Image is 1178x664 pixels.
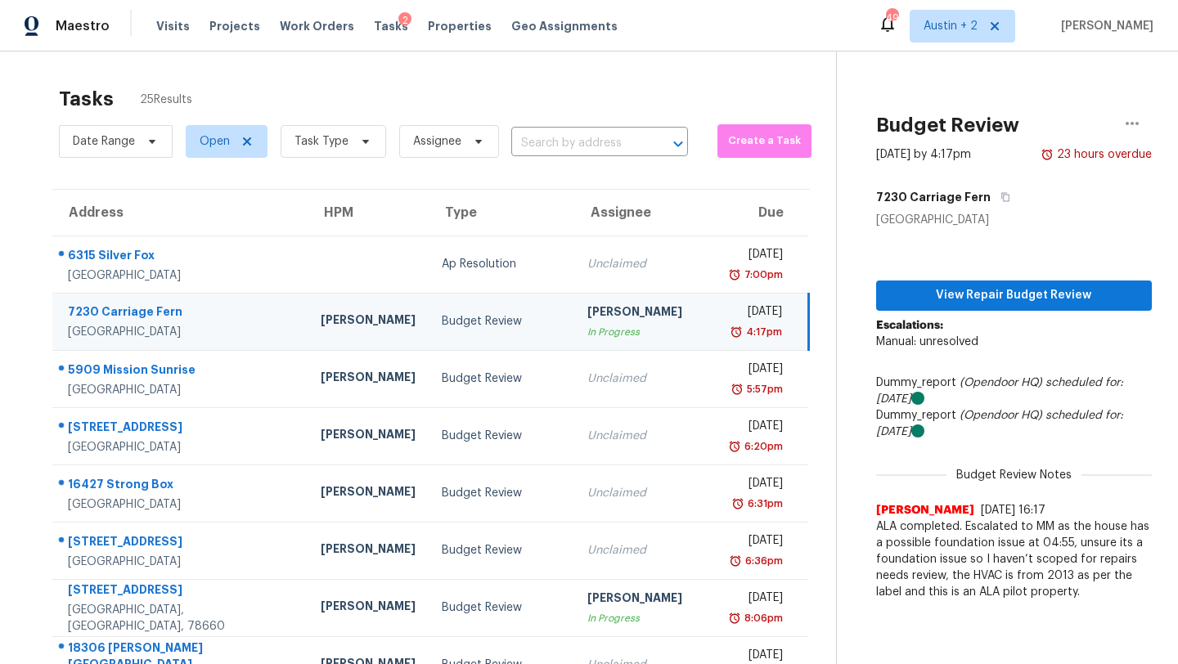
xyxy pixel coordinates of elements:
[876,280,1152,311] button: View Repair Budget Review
[68,361,294,382] div: 5909 Mission Sunrise
[876,377,1123,405] i: scheduled for: [DATE]
[741,267,783,283] div: 7:00pm
[1054,146,1152,163] div: 23 hours overdue
[731,590,784,610] div: [DATE]
[68,602,294,635] div: [GEOGRAPHIC_DATA], [GEOGRAPHIC_DATA], 78660
[587,590,704,610] div: [PERSON_NAME]
[321,483,416,504] div: [PERSON_NAME]
[68,382,294,398] div: [GEOGRAPHIC_DATA]
[876,146,971,163] div: [DATE] by 4:17pm
[68,303,294,324] div: 7230 Carriage Fern
[876,117,1019,133] h2: Budget Review
[442,370,562,387] div: Budget Review
[429,190,575,236] th: Type
[321,369,416,389] div: [PERSON_NAME]
[73,133,135,150] span: Date Range
[587,542,704,559] div: Unclaimed
[442,599,562,616] div: Budget Review
[741,610,783,626] div: 8:06pm
[308,190,429,236] th: HPM
[442,313,562,330] div: Budget Review
[886,10,897,26] div: 49
[876,212,1152,228] div: [GEOGRAPHIC_DATA]
[321,541,416,561] div: [PERSON_NAME]
[744,496,783,512] div: 6:31pm
[876,336,978,348] span: Manual: unresolved
[294,133,348,150] span: Task Type
[731,475,784,496] div: [DATE]
[587,428,704,444] div: Unclaimed
[876,410,1123,437] i: scheduled for: [DATE]
[946,467,1081,483] span: Budget Review Notes
[59,91,114,107] h2: Tasks
[68,419,294,439] div: [STREET_ADDRESS]
[68,439,294,455] div: [GEOGRAPHIC_DATA]
[717,190,809,236] th: Due
[731,532,784,553] div: [DATE]
[731,303,782,324] div: [DATE]
[442,485,562,501] div: Budget Review
[960,377,1042,388] i: (Opendoor HQ)
[731,381,744,397] img: Overdue Alarm Icon
[587,610,704,626] div: In Progress
[876,518,1152,600] span: ALA completed. Escalated to MM as the house has a possible foundation issue at 04:55, unsure its ...
[876,375,1152,407] div: Dummy_report
[428,18,492,34] span: Properties
[209,18,260,34] span: Projects
[1054,18,1153,34] span: [PERSON_NAME]
[876,189,991,205] h5: 7230 Carriage Fern
[52,190,308,236] th: Address
[742,553,783,569] div: 6:36pm
[876,407,1152,440] div: Dummy_report
[413,133,461,150] span: Assignee
[667,132,690,155] button: Open
[587,303,704,324] div: [PERSON_NAME]
[68,554,294,570] div: [GEOGRAPHIC_DATA]
[321,426,416,446] div: [PERSON_NAME]
[587,370,704,387] div: Unclaimed
[68,496,294,513] div: [GEOGRAPHIC_DATA]
[731,361,784,381] div: [DATE]
[442,542,562,559] div: Budget Review
[731,496,744,512] img: Overdue Alarm Icon
[731,418,784,438] div: [DATE]
[140,92,192,108] span: 25 Results
[68,267,294,284] div: [GEOGRAPHIC_DATA]
[68,476,294,496] div: 16427 Strong Box
[321,312,416,332] div: [PERSON_NAME]
[56,18,110,34] span: Maestro
[730,324,743,340] img: Overdue Alarm Icon
[1041,146,1054,163] img: Overdue Alarm Icon
[442,428,562,444] div: Budget Review
[981,505,1045,516] span: [DATE] 16:17
[156,18,190,34] span: Visits
[200,133,230,150] span: Open
[68,247,294,267] div: 6315 Silver Fox
[587,256,704,272] div: Unclaimed
[726,132,803,150] span: Create a Task
[717,124,812,158] button: Create a Task
[960,410,1042,421] i: (Opendoor HQ)
[68,533,294,554] div: [STREET_ADDRESS]
[728,438,741,455] img: Overdue Alarm Icon
[68,324,294,340] div: [GEOGRAPHIC_DATA]
[876,502,974,518] span: [PERSON_NAME]
[511,18,618,34] span: Geo Assignments
[398,12,411,29] div: 2
[728,267,741,283] img: Overdue Alarm Icon
[321,598,416,618] div: [PERSON_NAME]
[991,182,1013,212] button: Copy Address
[280,18,354,34] span: Work Orders
[729,553,742,569] img: Overdue Alarm Icon
[924,18,978,34] span: Austin + 2
[889,285,1139,306] span: View Repair Budget Review
[728,610,741,626] img: Overdue Alarm Icon
[743,324,782,340] div: 4:17pm
[876,320,943,331] b: Escalations:
[744,381,783,397] div: 5:57pm
[442,256,562,272] div: Ap Resolution
[374,20,408,32] span: Tasks
[731,246,784,267] div: [DATE]
[741,438,783,455] div: 6:20pm
[574,190,717,236] th: Assignee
